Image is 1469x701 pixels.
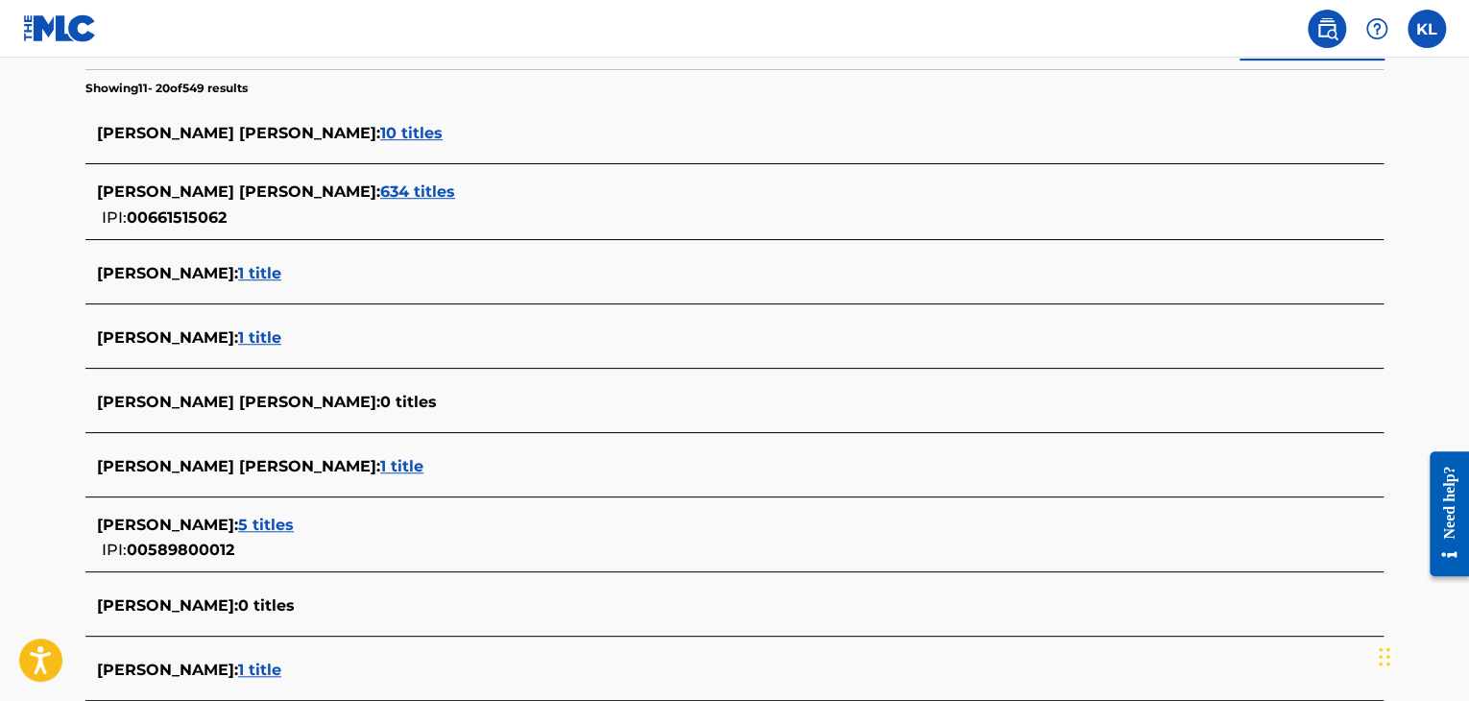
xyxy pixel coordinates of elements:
[238,516,294,534] span: 5 titles
[97,182,380,201] span: [PERSON_NAME] [PERSON_NAME] :
[1373,609,1469,701] iframe: Chat Widget
[97,661,238,679] span: [PERSON_NAME] :
[97,264,238,282] span: [PERSON_NAME] :
[1315,17,1338,40] img: search
[238,596,295,615] span: 0 titles
[1365,17,1388,40] img: help
[380,457,423,475] span: 1 title
[23,14,97,42] img: MLC Logo
[380,393,437,411] span: 0 titles
[97,457,380,475] span: [PERSON_NAME] [PERSON_NAME] :
[1415,437,1469,592] iframe: Resource Center
[97,328,238,347] span: [PERSON_NAME] :
[1408,10,1446,48] div: User Menu
[85,80,248,97] p: Showing 11 - 20 of 549 results
[1358,10,1396,48] div: Help
[97,516,238,534] span: [PERSON_NAME] :
[238,661,281,679] span: 1 title
[1379,628,1390,686] div: Drag
[238,264,281,282] span: 1 title
[238,328,281,347] span: 1 title
[97,393,380,411] span: [PERSON_NAME] [PERSON_NAME] :
[102,541,127,559] span: IPI:
[97,124,380,142] span: [PERSON_NAME] [PERSON_NAME] :
[380,182,455,201] span: 634 titles
[1308,10,1346,48] a: Public Search
[127,541,234,559] span: 00589800012
[380,124,443,142] span: 10 titles
[97,596,238,615] span: [PERSON_NAME] :
[127,208,227,227] span: 00661515062
[102,208,127,227] span: IPI:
